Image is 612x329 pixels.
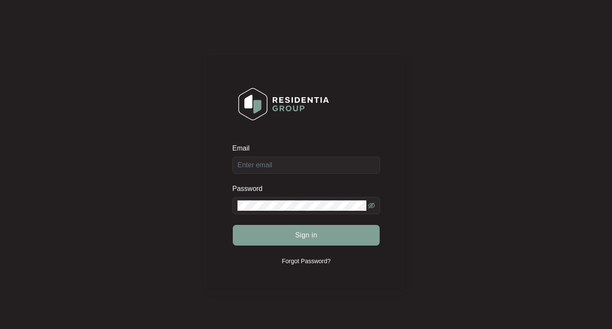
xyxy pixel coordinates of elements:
[368,202,375,209] span: eye-invisible
[232,184,269,193] label: Password
[232,144,256,153] label: Email
[295,230,317,240] span: Sign in
[233,225,380,246] button: Sign in
[232,157,380,174] input: Email
[233,82,335,126] img: Login Logo
[237,200,366,211] input: Password
[282,257,331,265] p: Forgot Password?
